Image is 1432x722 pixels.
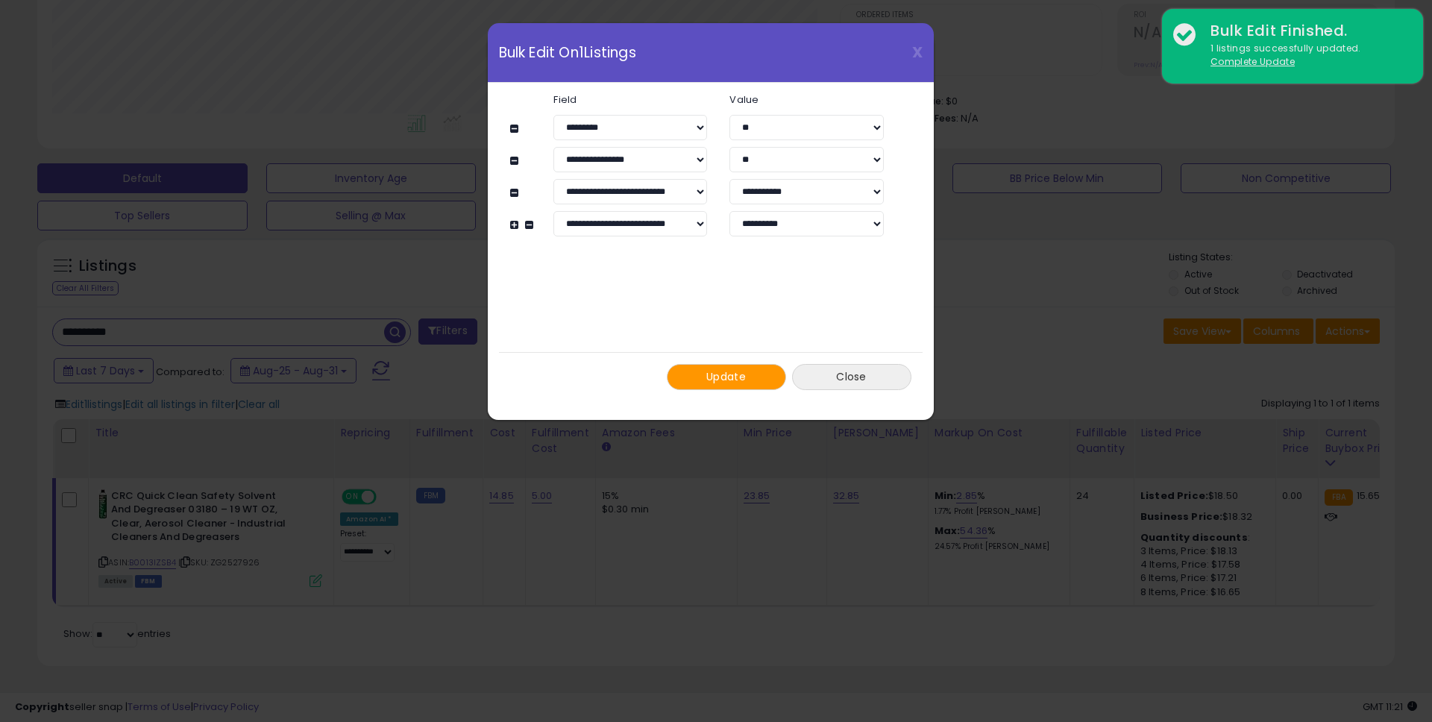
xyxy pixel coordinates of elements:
[499,45,636,60] span: Bulk Edit On 1 Listings
[1199,20,1412,42] div: Bulk Edit Finished.
[1199,42,1412,69] div: 1 listings successfully updated.
[792,364,911,390] button: Close
[542,95,718,104] label: Field
[718,95,894,104] label: Value
[912,42,923,63] span: X
[706,369,746,384] span: Update
[1210,55,1295,68] u: Complete Update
